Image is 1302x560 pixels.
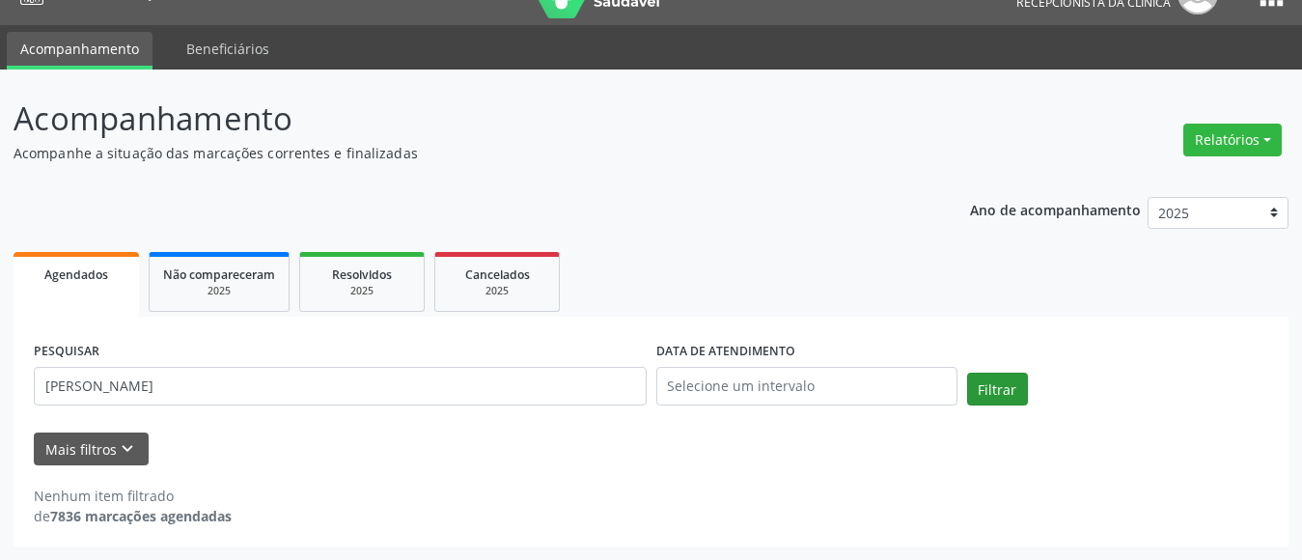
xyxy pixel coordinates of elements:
div: de [34,506,232,526]
strong: 7836 marcações agendadas [50,507,232,525]
div: 2025 [163,284,275,298]
button: Relatórios [1183,124,1282,156]
input: Selecione um intervalo [656,367,957,406]
label: PESQUISAR [34,337,99,367]
p: Ano de acompanhamento [970,197,1141,221]
button: Filtrar [967,373,1028,406]
i: keyboard_arrow_down [117,438,138,460]
a: Acompanhamento [7,32,152,70]
p: Acompanhe a situação das marcações correntes e finalizadas [14,143,906,163]
button: Mais filtroskeyboard_arrow_down [34,433,149,466]
span: Cancelados [465,266,530,283]
input: Nome, código do beneficiário ou CPF [34,367,647,406]
a: Beneficiários [173,32,283,66]
div: 2025 [449,284,545,298]
span: Agendados [44,266,108,283]
p: Acompanhamento [14,95,906,143]
span: Resolvidos [332,266,392,283]
label: DATA DE ATENDIMENTO [656,337,795,367]
div: Nenhum item filtrado [34,486,232,506]
span: Não compareceram [163,266,275,283]
div: 2025 [314,284,410,298]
